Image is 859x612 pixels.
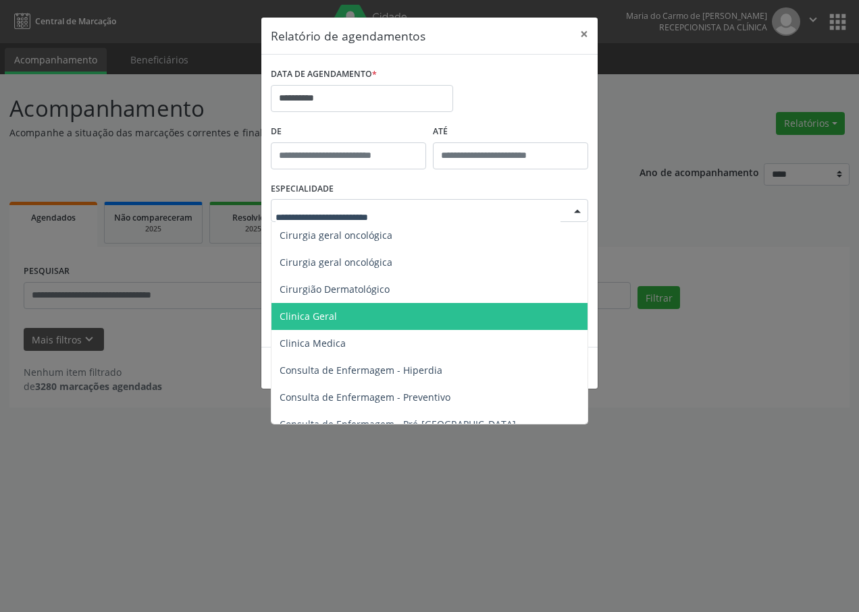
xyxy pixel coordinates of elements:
[433,121,588,142] label: ATÉ
[280,391,450,404] span: Consulta de Enfermagem - Preventivo
[280,418,516,430] span: Consulta de Enfermagem - Pré-[GEOGRAPHIC_DATA]
[571,18,598,51] button: Close
[280,364,442,377] span: Consulta de Enfermagem - Hiperdia
[271,27,425,45] h5: Relatório de agendamentos
[271,121,426,142] label: De
[280,310,337,323] span: Clinica Geral
[271,64,377,85] label: DATA DE AGENDAMENTO
[280,283,390,296] span: Cirurgião Dermatológico
[271,179,334,200] label: ESPECIALIDADE
[280,337,346,350] span: Clinica Medica
[280,229,392,242] span: Cirurgia geral oncológica
[280,256,392,269] span: Cirurgia geral oncológica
